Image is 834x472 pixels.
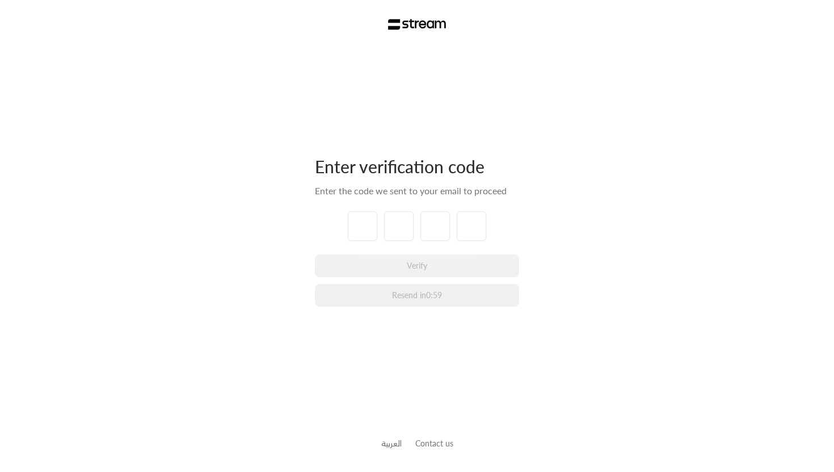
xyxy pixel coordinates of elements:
[415,438,453,448] a: Contact us
[388,19,447,30] img: Stream Logo
[315,156,519,177] div: Enter verification code
[381,433,402,454] a: العربية
[315,184,519,198] div: Enter the code we sent to your email to proceed
[415,437,453,449] button: Contact us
